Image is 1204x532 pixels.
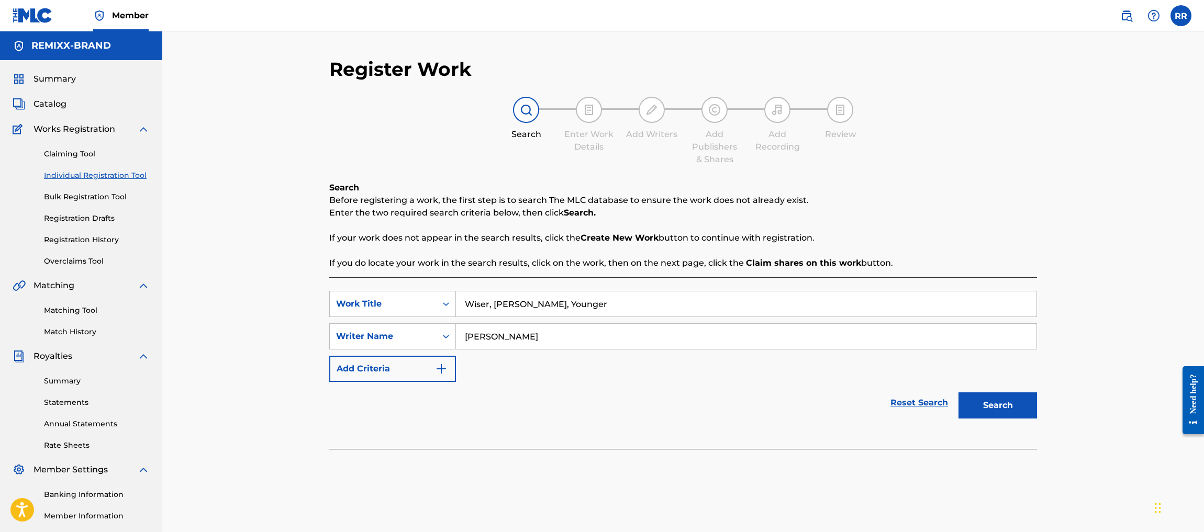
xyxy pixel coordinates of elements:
h2: Register Work [329,58,472,81]
img: 9d2ae6d4665cec9f34b9.svg [435,363,448,375]
img: Matching [13,279,26,292]
div: Work Title [336,298,430,310]
a: Bulk Registration Tool [44,191,150,202]
strong: Claim shares on this work [746,258,861,268]
iframe: Chat Widget [1152,482,1204,532]
span: Matching [34,279,74,292]
h5: REMIXX-BRAND [31,40,111,52]
img: expand [137,123,150,135]
iframe: Resource Center [1175,358,1204,442]
button: Search [958,392,1037,418]
a: CatalogCatalog [13,98,66,110]
img: step indicator icon for Add Recording [771,104,784,116]
a: Summary [44,376,150,387]
img: Works Registration [13,123,26,135]
a: Individual Registration Tool [44,170,150,181]
img: expand [137,463,150,476]
div: Enter Work Details [563,128,615,153]
span: Works Registration [34,123,115,135]
span: Member Settings [34,463,108,476]
a: Registration History [44,234,150,245]
p: Before registering a work, the first step is to search The MLC database to ensure the work does n... [329,194,1037,207]
img: search [1120,9,1133,22]
span: Royalties [34,350,72,363]
a: Overclaims Tool [44,256,150,267]
div: Help [1143,5,1164,26]
div: Review [814,128,866,141]
form: Search Form [329,291,1037,424]
a: Statements [44,397,150,408]
strong: Create New Work [581,233,659,243]
img: help [1147,9,1160,22]
img: Royalties [13,350,25,363]
img: step indicator icon for Search [520,104,532,116]
img: step indicator icon for Add Publishers & Shares [708,104,721,116]
p: If you do locate your work in the search results, click on the work, then on the next page, click... [329,257,1037,269]
div: Writer Name [336,330,430,343]
a: Matching Tool [44,305,150,316]
button: Add Criteria [329,356,456,382]
a: Member Information [44,511,150,522]
a: Annual Statements [44,418,150,429]
img: Catalog [13,98,25,110]
p: Enter the two required search criteria below, then click [329,207,1037,219]
div: Add Recording [751,128,804,153]
div: Drag [1155,492,1161,524]
a: Registration Drafts [44,213,150,224]
img: Member Settings [13,463,25,476]
div: Search [500,128,552,141]
img: Accounts [13,40,25,52]
span: Member [112,9,149,21]
img: step indicator icon for Review [834,104,846,116]
div: Add Publishers & Shares [688,128,741,166]
img: step indicator icon for Enter Work Details [583,104,595,116]
a: Match History [44,326,150,337]
img: Summary [13,73,25,85]
span: Summary [34,73,76,85]
img: step indicator icon for Add Writers [645,104,658,116]
a: Banking Information [44,489,150,500]
a: Reset Search [885,391,953,414]
img: MLC Logo [13,8,53,23]
div: User Menu [1170,5,1191,26]
a: SummarySummary [13,73,76,85]
p: If your work does not appear in the search results, click the button to continue with registration. [329,232,1037,244]
span: Catalog [34,98,66,110]
b: Search [329,183,359,193]
strong: Search. [564,208,596,218]
img: Top Rightsholder [93,9,106,22]
div: Add Writers [626,128,678,141]
a: Rate Sheets [44,440,150,451]
a: Claiming Tool [44,149,150,160]
img: expand [137,279,150,292]
img: expand [137,350,150,363]
a: Public Search [1116,5,1137,26]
